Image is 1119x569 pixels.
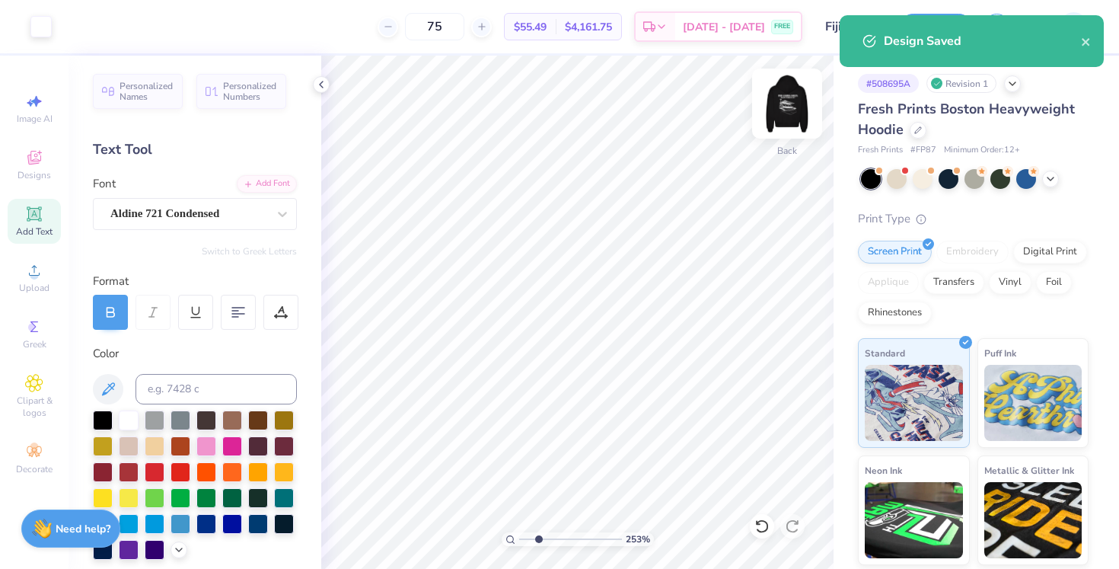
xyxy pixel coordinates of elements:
div: Transfers [923,271,984,294]
img: Back [757,73,818,134]
input: e.g. 7428 c [135,374,297,404]
span: Puff Ink [984,345,1016,361]
div: Rhinestones [858,302,932,324]
span: Fresh Prints Boston Heavyweight Hoodie [858,100,1075,139]
img: Puff Ink [984,365,1082,441]
input: – – [405,13,464,40]
div: Screen Print [858,241,932,264]
div: Text Tool [93,139,297,160]
span: Add Text [16,225,53,238]
div: Add Font [237,175,297,193]
img: Metallic & Glitter Ink [984,482,1082,558]
span: # FP87 [910,144,936,157]
span: Minimum Order: 12 + [944,144,1020,157]
span: Clipart & logos [8,395,61,419]
span: Decorate [16,463,53,475]
span: Metallic & Glitter Ink [984,462,1074,478]
div: Foil [1036,271,1072,294]
div: Applique [858,271,919,294]
strong: Need help? [56,522,110,536]
span: $4,161.75 [565,19,612,35]
div: Back [777,144,797,158]
button: close [1081,32,1092,50]
div: Color [93,345,297,363]
span: [DATE] - [DATE] [683,19,765,35]
span: Designs [18,169,51,181]
span: Upload [19,282,49,294]
input: Untitled Design [814,11,888,42]
span: FREE [774,21,790,32]
div: # 508695A [858,74,919,93]
div: Embroidery [936,241,1009,264]
div: Format [93,273,298,290]
img: Standard [865,365,963,441]
div: Print Type [858,210,1089,228]
button: Switch to Greek Letters [202,245,297,257]
span: $55.49 [514,19,547,35]
span: Personalized Numbers [223,81,277,102]
div: Vinyl [989,271,1031,294]
div: Design Saved [884,32,1081,50]
span: Personalized Names [120,81,174,102]
span: Neon Ink [865,462,902,478]
img: Neon Ink [865,482,963,558]
span: Standard [865,345,905,361]
div: Revision 1 [926,74,996,93]
span: Fresh Prints [858,144,903,157]
span: 253 % [626,532,650,546]
span: Greek [23,338,46,350]
div: Digital Print [1013,241,1087,264]
span: Image AI [17,113,53,125]
label: Font [93,175,116,193]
